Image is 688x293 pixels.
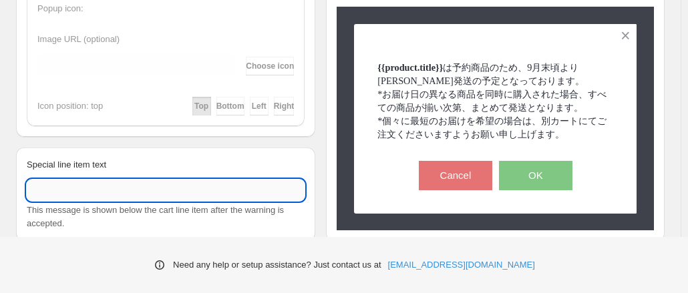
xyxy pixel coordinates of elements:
span: は予約商品のため、9月末頃より[PERSON_NAME]発送の予定となっております。 [377,62,584,86]
strong: {{product.title}} [377,62,443,73]
button: OK [499,161,572,190]
span: Special line item text [27,160,106,170]
button: Cancel [419,161,492,190]
span: This message is shown below the cart line item after the warning is accepted. [27,205,284,228]
span: *お届け日の異なる商品を同時に購入された場合、すべての商品が揃い次第、まとめて発送となります。 *個々に最短のお届けを希望の場合は、別カートにてご注文くださいますようお願い申し上げます。 [377,89,607,139]
a: [EMAIL_ADDRESS][DOMAIN_NAME] [388,258,535,272]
